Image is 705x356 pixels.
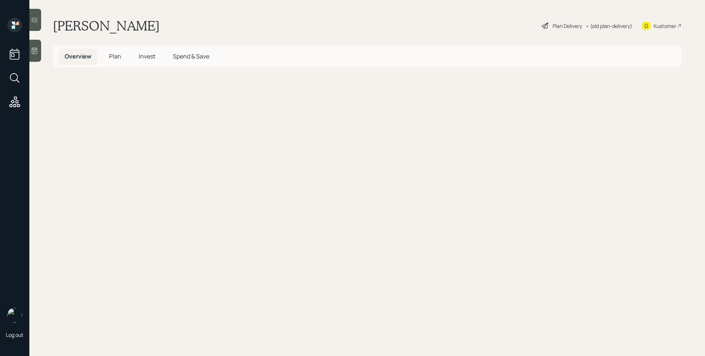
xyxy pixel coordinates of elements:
span: Overview [65,52,91,60]
span: Spend & Save [173,52,209,60]
span: Invest [139,52,155,60]
div: Plan Delivery [553,22,582,30]
div: • (old plan-delivery) [586,22,632,30]
div: Log out [6,331,23,338]
h1: [PERSON_NAME] [53,18,160,34]
span: Plan [109,52,121,60]
div: Kustomer [654,22,676,30]
img: james-distasi-headshot.png [7,308,22,323]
